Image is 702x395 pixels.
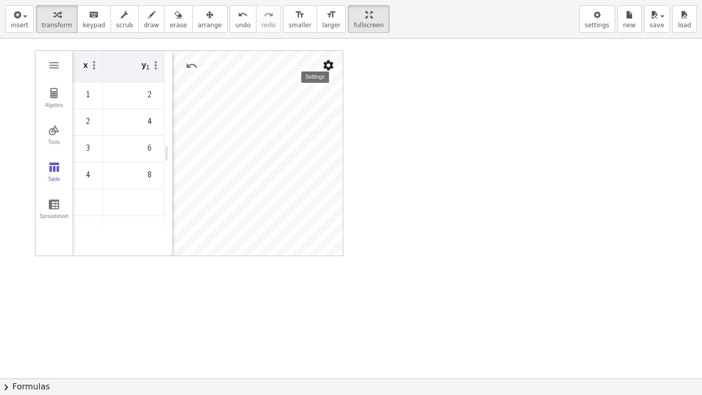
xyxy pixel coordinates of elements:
div: 6 [103,136,156,161]
button: Undo [182,57,201,75]
span: arrange [198,22,222,29]
span: load [678,22,691,29]
div: Tools [38,139,70,154]
span: settings [585,22,609,29]
span: scrub [116,22,133,29]
button: load [672,5,697,33]
div: Spreadsheet [38,213,70,228]
button: draw [138,5,165,33]
div: 8 [103,163,156,188]
button: redoredo [256,5,281,33]
button: undoundo [230,5,256,33]
button: format_sizelarger [317,5,346,33]
button: new [617,5,642,33]
div: Algebra [38,102,70,117]
span: redo [262,22,275,29]
canvas: Graphics View 1 [173,51,343,256]
button: erase [164,5,192,33]
sub: 1 [146,64,150,71]
button: transform [36,5,78,33]
span: insert [11,22,28,29]
button: scrub [110,5,139,33]
i: keyboard [89,9,99,21]
div: x [83,57,88,69]
div: 2 [103,83,156,108]
div: Table [38,176,70,191]
button: format_sizesmaller [283,5,317,33]
button: keyboardkeypad [77,5,111,33]
i: format_size [326,9,336,21]
span: larger [322,22,340,29]
i: format_size [295,9,305,21]
span: save [650,22,664,29]
span: smaller [289,22,311,29]
button: Settings [319,56,338,75]
i: redo [264,9,273,21]
i: undo [238,9,248,21]
div: Graphing Calculator [35,50,343,256]
span: undo [235,22,251,29]
span: transform [42,22,72,29]
span: new [623,22,636,29]
div: 4 [103,110,156,135]
span: draw [144,22,159,29]
div: y [141,57,150,69]
button: fullscreen [348,5,389,33]
button: insert [5,5,34,33]
span: erase [170,22,187,29]
button: arrange [192,5,228,33]
span: keypad [83,22,105,29]
button: save [644,5,670,33]
span: fullscreen [354,22,383,29]
img: Main Menu [48,59,60,71]
button: settings [579,5,615,33]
